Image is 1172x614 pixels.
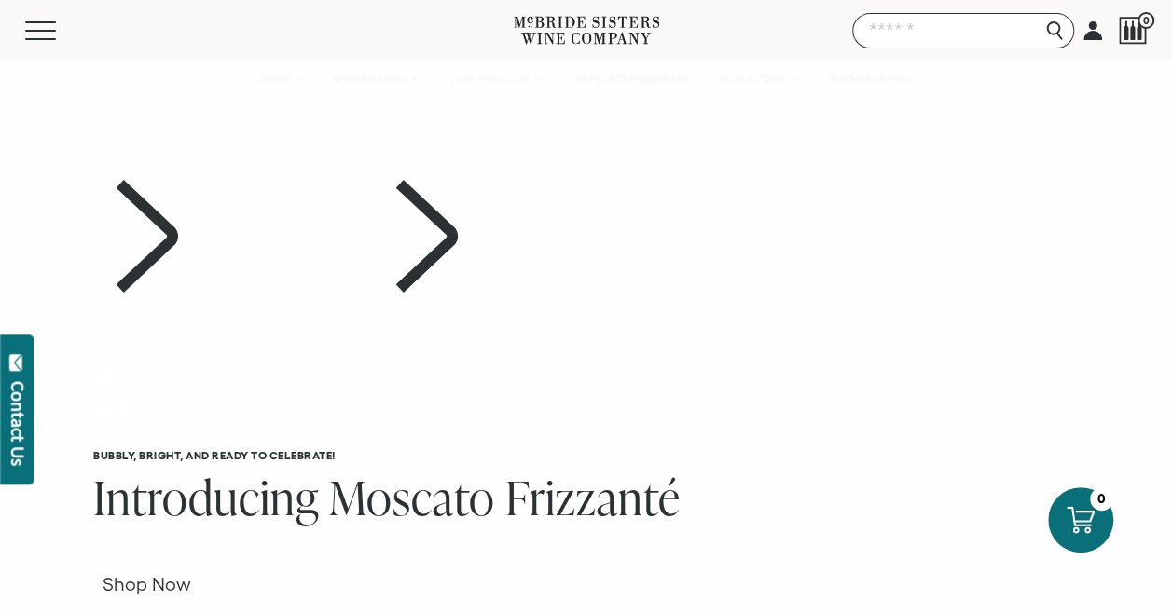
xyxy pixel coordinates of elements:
[259,73,291,86] span: SHOP
[818,61,926,98] a: FIND NEAR YOU
[1083,21,1102,40] img: account icon
[830,73,914,86] span: FIND NEAR YOU
[450,73,531,86] span: JOIN THE CLUB
[103,574,191,594] span: Shop Now
[334,73,407,86] span: OUR BRANDS
[93,292,168,449] img: bgm-logo-cropped.png
[93,565,200,604] a: Shop Now
[562,61,700,98] a: AFFILIATE PROGRAM
[25,21,92,40] button: Mobile Menu Trigger
[505,465,681,529] span: Frizzanté
[1138,12,1154,29] span: 0
[8,381,27,466] div: Contact Us
[721,73,786,86] span: OUR STORY
[93,465,319,529] span: Introducing
[93,449,1079,462] h6: Bubbly, bright, and ready to celebrate!
[322,61,429,98] a: OUR BRANDS
[574,73,688,86] span: AFFILIATE PROGRAM
[329,465,495,529] span: Moscato
[709,61,808,98] a: OUR STORY
[247,61,312,98] a: SHOP
[438,61,553,98] a: JOIN THE CLUB
[1090,487,1113,511] div: 0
